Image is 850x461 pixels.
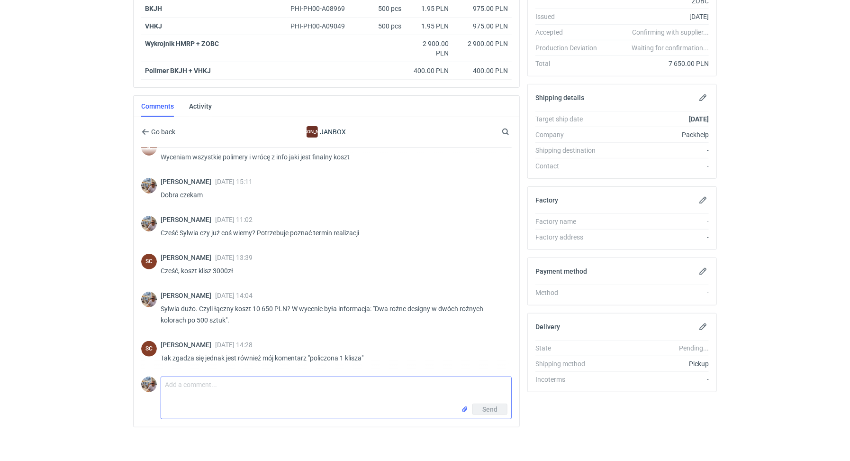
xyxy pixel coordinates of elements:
[145,5,162,12] a: BKJH
[697,92,709,103] button: Edit shipping details
[689,115,709,123] strong: [DATE]
[141,341,157,357] div: Sylwia Cichórz
[535,288,605,297] div: Method
[161,341,215,349] span: [PERSON_NAME]
[141,178,157,194] img: Michał Palasek
[535,323,560,331] h2: Delivery
[605,217,709,226] div: -
[535,375,605,384] div: Incoterms
[307,126,318,138] figcaption: [PERSON_NAME]
[145,22,162,30] a: VHKJ
[161,216,215,223] span: [PERSON_NAME]
[456,39,508,48] div: 2 900.00 PLN
[161,292,215,299] span: [PERSON_NAME]
[409,39,449,58] div: 2 900.00 PLN
[141,254,157,269] div: Sylwia Cichórz
[215,216,253,223] span: [DATE] 11:02
[161,254,215,261] span: [PERSON_NAME]
[456,21,508,31] div: 975.00 PLN
[605,59,709,68] div: 7 650.00 PLN
[679,344,709,352] em: Pending...
[161,151,504,163] p: Wyceniam wszystkie polimery i wrócę z info jaki jest finalny koszt
[535,146,605,155] div: Shipping destination
[535,94,584,101] h2: Shipping details
[141,216,157,231] img: Michał Palasek
[161,189,504,201] p: Dobra czekam
[215,292,253,299] span: [DATE] 14:04
[290,4,354,13] div: PHI-PH00-A08969
[535,59,605,68] div: Total
[215,178,253,185] span: [DATE] 15:11
[535,217,605,226] div: Factory name
[215,341,253,349] span: [DATE] 14:28
[535,12,605,21] div: Issued
[409,66,449,75] div: 400.00 PLN
[141,96,174,117] a: Comments
[161,227,504,239] p: Cześć Sylwia czy już coś wiemy? Potrzebuje poznać termin realizacji
[697,266,709,277] button: Edit payment method
[141,140,157,156] div: Sylwia Cichórz
[500,126,530,138] input: Search
[605,161,709,171] div: -
[215,254,253,261] span: [DATE] 13:39
[456,66,508,75] div: 400.00 PLN
[161,178,215,185] span: [PERSON_NAME]
[535,267,587,275] h2: Payment method
[409,21,449,31] div: 1.95 PLN
[535,130,605,139] div: Company
[535,28,605,37] div: Accepted
[535,114,605,124] div: Target ship date
[145,67,211,74] strong: Polimer BKJH + VHKJ
[697,321,709,332] button: Edit delivery details
[141,292,157,307] img: Michał Palasek
[249,126,404,138] div: JANBOX
[149,129,175,135] span: Go back
[472,404,507,415] button: Send
[145,40,219,47] strong: Wykrojnik HMRP + ZOBC
[535,43,605,53] div: Production Deviation
[290,21,354,31] div: PHI-PH00-A09049
[632,28,709,36] em: Confirming with supplier...
[605,146,709,155] div: -
[632,43,709,53] em: Waiting for confirmation...
[141,126,176,138] button: Go back
[358,18,405,35] div: 500 pcs
[535,343,605,353] div: State
[141,140,157,156] figcaption: SC
[409,4,449,13] div: 1.95 PLN
[482,406,497,413] span: Send
[605,288,709,297] div: -
[535,161,605,171] div: Contact
[161,303,504,326] p: Sylwia dużo. Czyli łączny koszt 10 650 PLN? W wycenie była informacja: "Dwa rożne designy w dwóch...
[535,232,605,242] div: Factory address
[535,359,605,369] div: Shipping method
[141,341,157,357] figcaption: SC
[535,196,558,204] h2: Factory
[605,359,709,369] div: Pickup
[456,4,508,13] div: 975.00 PLN
[605,375,709,384] div: -
[189,96,212,117] a: Activity
[697,194,709,206] button: Edit factory details
[141,377,157,392] img: Michał Palasek
[605,130,709,139] div: Packhelp
[161,265,504,277] p: Cześć, koszt klisz 3000zł
[307,126,318,138] div: JANBOX
[605,12,709,21] div: [DATE]
[141,254,157,269] figcaption: SC
[605,232,709,242] div: -
[161,352,504,364] p: Tak zgadza się jednak jest również mój komentarz "policzona 1 klisza"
